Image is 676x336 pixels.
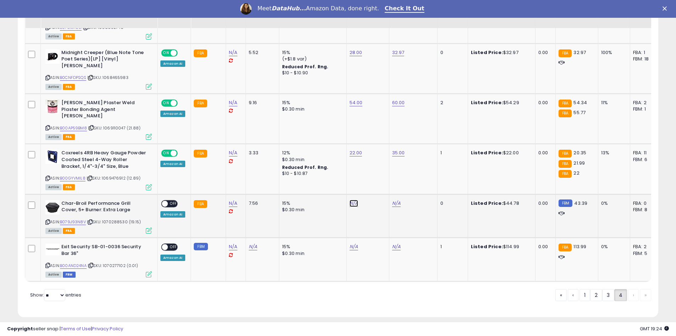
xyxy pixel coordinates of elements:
[471,49,503,56] b: Listed Price:
[440,200,462,207] div: 0
[177,50,188,56] span: OFF
[61,49,148,71] b: Midnight Creeper (Blue Note Tone Poet Series)[LP] [Vinyl] [PERSON_NAME]
[282,49,341,56] div: 15%
[87,75,128,80] span: | SKU: 1068465983
[538,49,550,56] div: 0.00
[61,150,148,171] b: Coxreels 4RB Heavy Gauge Powder Coated Steel 4-Way Roller Bracket, 1/4"-3/4" Size, Blue
[63,84,75,90] span: FBA
[63,228,75,234] span: FBA
[282,207,341,213] div: $0.30 min
[640,325,669,332] span: 2025-10-10 19:24 GMT
[601,150,625,156] div: 13%
[538,200,550,207] div: 0.00
[7,326,123,332] div: seller snap | |
[633,156,656,163] div: FBM: 6
[61,200,148,215] b: Char-Broil Performance Grill Cover, 5+ Burner: Extra Large
[282,70,341,76] div: $10 - $10.90
[45,49,60,64] img: 315yQjHFv6L._SL40_.jpg
[601,49,625,56] div: 100%
[471,99,503,106] b: Listed Price:
[538,244,550,250] div: 0.00
[45,150,152,189] div: ASIN:
[471,100,530,106] div: $54.29
[162,100,171,106] span: ON
[350,99,363,106] a: 54.00
[61,244,148,258] b: Exit Security SB-01-0036 Security Bar 36"
[385,5,424,13] a: Check It Out
[572,292,574,299] span: ‹
[240,3,252,15] img: Profile image for Georgie
[45,200,152,233] div: ASIN:
[45,184,62,190] span: All listings currently available for purchase on Amazon
[229,200,237,207] a: N/A
[249,100,274,106] div: 9.16
[249,150,274,156] div: 3.33
[160,255,185,261] div: Amazon AI
[614,289,627,301] a: 4
[282,250,341,257] div: $0.30 min
[392,99,405,106] a: 60.00
[559,110,572,117] small: FBA
[633,106,656,112] div: FBM: 1
[60,175,86,181] a: B00GYVMIL8
[282,100,341,106] div: 15%
[574,200,587,207] span: 43.39
[87,175,141,181] span: | SKU: 1069476912 (12.89)
[282,106,341,112] div: $0.30 min
[45,33,62,39] span: All listings currently available for purchase on Amazon
[440,100,462,106] div: 2
[194,243,208,250] small: FBM
[229,99,237,106] a: N/A
[257,5,379,12] div: Meet Amazon Data, done right.
[87,219,141,225] span: | SKU: 1070288530 (19.15)
[573,170,579,176] span: 22
[177,100,188,106] span: OFF
[229,243,237,250] a: N/A
[282,200,341,207] div: 15%
[168,244,179,250] span: OFF
[350,243,358,250] a: N/A
[63,134,75,140] span: FBA
[61,100,148,121] b: [PERSON_NAME] Plaster Weld Plaster Bonding Agent [PERSON_NAME]
[282,244,341,250] div: 15%
[60,75,86,81] a: B0CNFDPSQS
[160,211,185,218] div: Amazon AI
[60,125,87,131] a: B00AP59BM8
[45,150,60,164] img: 31tA+TyJKOL._SL40_.jpg
[392,200,401,207] a: N/A
[45,244,60,255] img: 31rFOBQXO7L._SL40_.jpg
[63,33,75,39] span: FBA
[633,150,656,156] div: FBA: 11
[573,49,586,56] span: 32.97
[194,200,207,208] small: FBA
[590,289,602,301] a: 2
[633,207,656,213] div: FBM: 8
[559,100,572,107] small: FBA
[440,150,462,156] div: 1
[471,200,503,207] b: Listed Price:
[573,99,587,106] span: 54.34
[194,150,207,158] small: FBA
[633,56,656,62] div: FBM: 18
[162,50,171,56] span: ON
[88,263,138,268] span: | SKU: 1070277102 (0.01)
[7,325,33,332] strong: Copyright
[271,5,306,12] i: DataHub...
[633,49,656,56] div: FBA: 1
[45,244,152,277] div: ASIN:
[63,184,75,190] span: FBA
[282,64,329,70] b: Reduced Prof. Rng.
[60,263,87,269] a: B00AND24NA
[61,325,91,332] a: Terms of Use
[440,49,462,56] div: 0
[194,100,207,107] small: FBA
[350,149,362,156] a: 22.00
[45,228,62,234] span: All listings currently available for purchase on Amazon
[633,244,656,250] div: FBA: 2
[538,100,550,106] div: 0.00
[663,6,670,11] div: Close
[282,56,341,62] div: (+$1.8 var)
[160,60,185,67] div: Amazon AI
[538,150,550,156] div: 0.00
[162,150,171,156] span: ON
